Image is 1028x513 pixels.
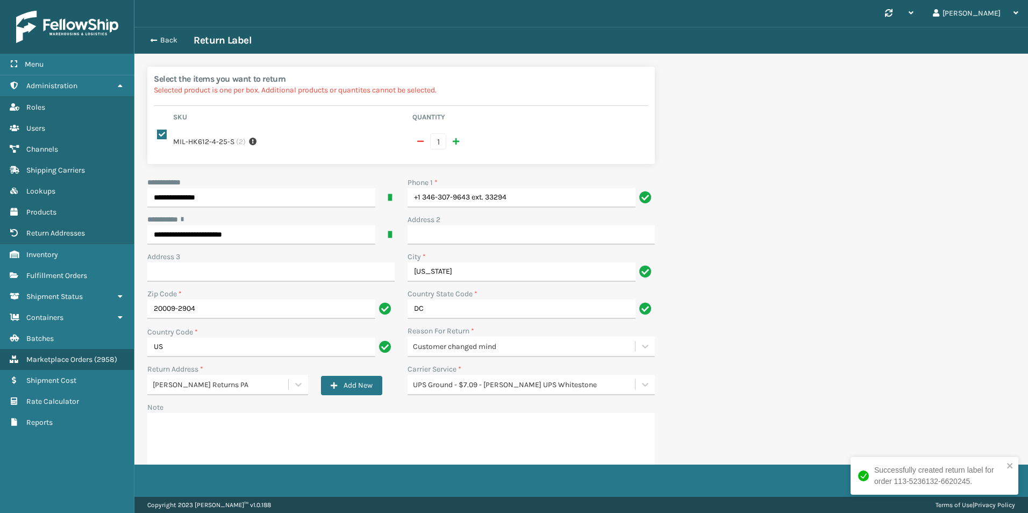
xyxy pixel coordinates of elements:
[408,177,438,188] label: Phone 1
[26,292,83,301] span: Shipment Status
[147,251,180,262] label: Address 3
[94,355,117,364] span: ( 2958 )
[408,251,426,262] label: City
[26,229,85,238] span: Return Addresses
[1006,461,1014,472] button: close
[408,325,474,337] label: Reason For Return
[26,250,58,259] span: Inventory
[147,364,203,375] label: Return Address
[409,112,648,125] th: Quantity
[26,103,45,112] span: Roles
[147,326,198,338] label: Country Code
[170,112,409,125] th: Sku
[26,376,76,385] span: Shipment Cost
[26,187,55,196] span: Lookups
[154,84,648,96] p: Selected product is one per box. Additional products or quantites cannot be selected.
[147,288,182,300] label: Zip Code
[26,271,87,280] span: Fulfillment Orders
[26,334,54,343] span: Batches
[26,397,79,406] span: Rate Calculator
[26,145,58,154] span: Channels
[408,214,440,225] label: Address 2
[413,379,636,390] div: UPS Ground - $7.09 - [PERSON_NAME] UPS Whitestone
[408,288,477,300] label: Country State Code
[25,60,44,69] span: Menu
[144,35,194,45] button: Back
[26,81,77,90] span: Administration
[194,34,252,47] h3: Return Label
[26,355,92,364] span: Marketplace Orders
[147,497,271,513] p: Copyright 2023 [PERSON_NAME]™ v 1.0.188
[874,465,1003,487] div: Successfully created return label for order 113-5236132-6620245.
[26,208,56,217] span: Products
[321,376,382,395] button: Add New
[153,379,289,390] div: [PERSON_NAME] Returns PA
[26,418,53,427] span: Reports
[154,73,648,84] h2: Select the items you want to return
[173,136,234,147] label: MIL-HK612-4-25-S
[236,136,246,147] span: ( 2 )
[408,364,461,375] label: Carrier Service
[16,11,118,43] img: logo
[147,403,163,412] label: Note
[26,124,45,133] span: Users
[26,166,85,175] span: Shipping Carriers
[413,341,636,352] div: Customer changed mind
[26,313,63,322] span: Containers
